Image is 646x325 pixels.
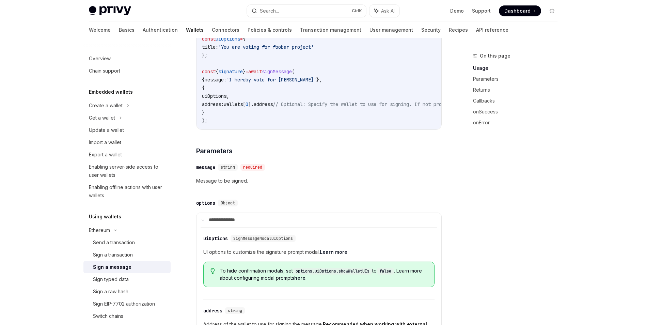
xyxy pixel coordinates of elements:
[260,7,279,15] div: Search...
[203,235,228,242] div: uiOptions
[450,7,464,14] a: Demo
[504,7,531,14] span: Dashboard
[89,163,167,179] div: Enabling server-side access to user wallets
[221,165,235,170] span: string
[89,22,111,38] a: Welcome
[83,181,171,202] a: Enabling offline actions with user wallets
[248,22,292,38] a: Policies & controls
[202,118,207,124] span: );
[93,238,135,247] div: Send a transaction
[202,68,216,75] span: const
[246,101,248,107] span: 0
[221,200,235,206] span: Object
[119,22,135,38] a: Basics
[196,164,215,171] div: message
[316,77,322,83] span: },
[300,22,361,38] a: Transaction management
[233,236,293,241] span: SignMessageModalUIOptions
[547,5,557,16] button: Toggle dark mode
[228,308,242,313] span: string
[262,68,292,75] span: signMessage
[476,22,508,38] a: API reference
[202,85,205,91] span: {
[473,63,563,74] a: Usage
[377,268,394,275] code: false
[83,52,171,65] a: Overview
[186,22,204,38] a: Wallets
[473,74,563,84] a: Parameters
[473,95,563,106] a: Callbacks
[212,22,239,38] a: Connectors
[499,5,541,16] a: Dashboard
[202,77,205,83] span: {
[93,251,133,259] div: Sign a transaction
[473,117,563,128] a: onError
[83,149,171,161] a: Export a wallet
[216,68,218,75] span: {
[224,101,243,107] span: wallets
[83,285,171,298] a: Sign a raw hash
[202,52,207,58] span: };
[243,101,246,107] span: [
[292,68,295,75] span: (
[89,88,133,96] h5: Embedded wallets
[218,68,243,75] span: signature
[210,268,215,274] svg: Tip
[293,268,372,275] code: options.uiOptions.showWalletUIs
[472,7,491,14] a: Support
[89,55,111,63] div: Overview
[83,261,171,273] a: Sign a message
[202,101,224,107] span: address:
[89,126,124,134] div: Update a wallet
[89,102,123,110] div: Create a wallet
[83,298,171,310] a: Sign EIP-7702 authorization
[243,36,246,42] span: {
[480,52,510,60] span: On this page
[246,68,248,75] span: =
[93,312,123,320] div: Switch chains
[89,151,122,159] div: Export a wallet
[93,300,155,308] div: Sign EIP-7702 authorization
[369,5,399,17] button: Ask AI
[202,36,216,42] span: const
[226,77,316,83] span: 'I hereby vote for [PERSON_NAME]'
[248,68,262,75] span: await
[473,84,563,95] a: Returns
[273,101,542,107] span: // Optional: Specify the wallet to use for signing. If not provided, the first wallet will be used.
[369,22,413,38] a: User management
[254,101,273,107] span: address
[320,249,347,255] a: Learn more
[203,248,435,256] span: UI options to customize the signature prompt modal.
[218,44,314,50] span: 'You are voting for foobar project'
[196,146,233,156] span: Parameters
[248,101,254,107] span: ].
[89,114,115,122] div: Get a wallet
[89,226,110,234] div: Ethereum
[89,213,121,221] h5: Using wallets
[83,161,171,181] a: Enabling server-side access to user wallets
[294,275,305,281] a: here
[93,263,131,271] div: Sign a message
[83,310,171,322] a: Switch chains
[83,249,171,261] a: Sign a transaction
[449,22,468,38] a: Recipes
[196,177,442,185] span: Message to be signed.
[352,8,362,14] span: Ctrl K
[226,93,229,99] span: ,
[202,93,226,99] span: uiOptions
[83,65,171,77] a: Chain support
[93,275,129,283] div: Sign typed data
[196,200,215,206] div: options
[220,267,427,281] span: To hide confirmation modals, set to . Learn more about configuring modal prompts .
[83,273,171,285] a: Sign typed data
[203,307,222,314] div: address
[83,136,171,149] a: Import a wallet
[205,77,226,83] span: message:
[240,36,243,42] span: =
[202,109,205,115] span: }
[240,164,265,171] div: required
[83,124,171,136] a: Update a wallet
[216,36,240,42] span: uiOptions
[93,288,128,296] div: Sign a raw hash
[421,22,441,38] a: Security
